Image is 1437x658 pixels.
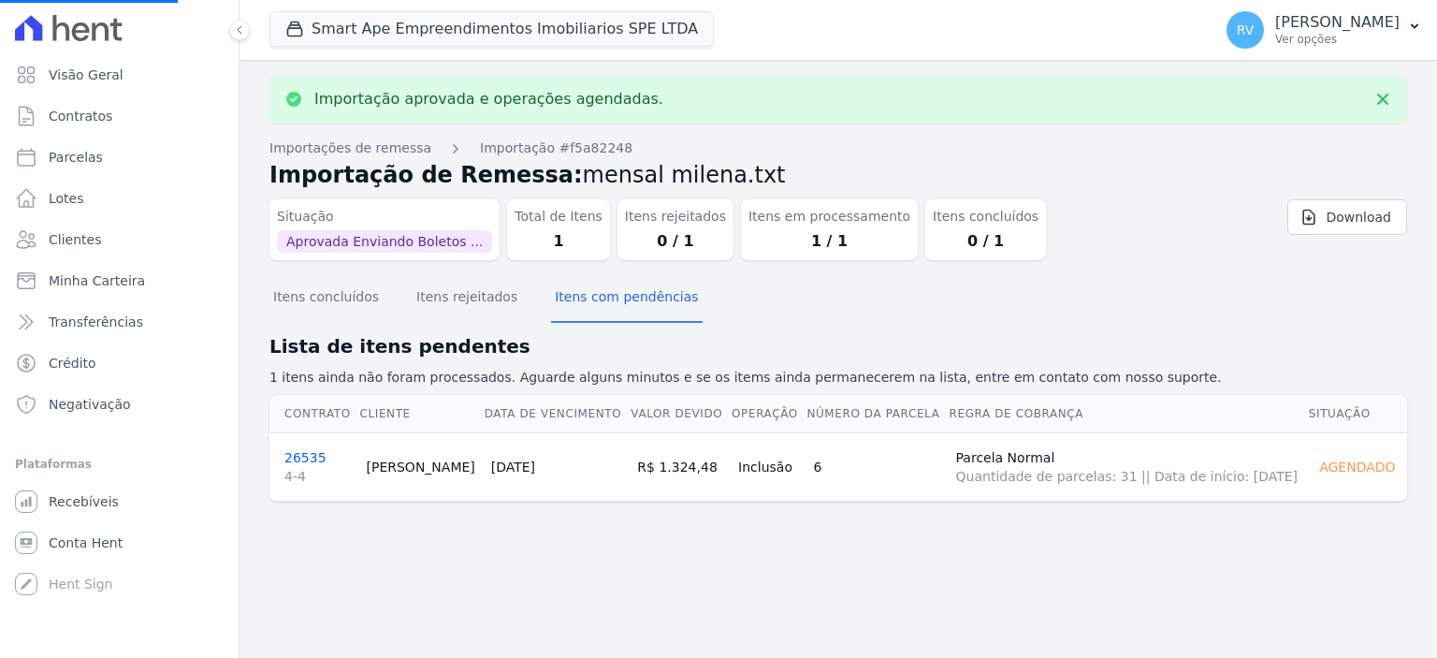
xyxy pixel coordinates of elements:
a: Minha Carteira [7,262,231,300]
a: Negativação [7,386,231,423]
div: Plataformas [15,453,224,475]
a: Crédito [7,344,231,382]
a: Download [1287,199,1407,235]
a: Importações de remessa [269,139,431,158]
p: Ver opções [1275,32,1400,47]
td: Parcela Normal [949,432,1308,501]
button: RV [PERSON_NAME] Ver opções [1212,4,1437,56]
h2: Importação de Remessa: [269,158,1407,192]
span: Aprovada Enviando Boletos ... [277,230,492,253]
span: Clientes [49,230,101,249]
a: Lotes [7,180,231,217]
th: Cliente [359,395,484,433]
span: Negativação [49,395,131,414]
dd: 1 [515,230,602,253]
th: Número da Parcela [806,395,948,433]
nav: Breadcrumb [269,139,1407,158]
a: 265354-4 [284,450,352,486]
span: Crédito [49,354,96,373]
h2: Lista de itens pendentes [269,332,1407,360]
th: Regra de Cobrança [949,395,1308,433]
a: Transferências [7,303,231,341]
a: Importação #f5a82248 [480,139,632,158]
dt: Itens concluídos [933,207,1038,227]
dd: 0 / 1 [625,230,726,253]
span: Parcelas [49,148,103,167]
td: Inclusão [731,432,806,501]
dt: Itens em processamento [748,207,910,227]
span: Transferências [49,313,143,331]
th: Operação [731,395,806,433]
p: [PERSON_NAME] [1275,13,1400,32]
span: 4-4 [284,467,352,486]
span: Minha Carteira [49,271,145,290]
button: Itens com pendências [551,274,702,323]
th: Data de Vencimento [484,395,631,433]
th: Valor devido [630,395,731,433]
td: [DATE] [484,432,631,501]
a: Contratos [7,97,231,135]
dt: Itens rejeitados [625,207,726,227]
a: Visão Geral [7,56,231,94]
dd: 1 / 1 [748,230,910,253]
td: 6 [806,432,948,501]
dt: Situação [277,207,492,227]
span: Contratos [49,107,112,125]
a: Parcelas [7,139,231,176]
span: mensal milena.txt [583,162,786,188]
span: RV [1237,23,1255,37]
span: Conta Hent [49,534,123,552]
button: Itens rejeitados [413,274,521,323]
a: Recebíveis [7,483,231,520]
button: Itens concluídos [269,274,383,323]
th: Situação [1308,395,1407,433]
span: Lotes [49,189,84,208]
div: Agendado [1315,454,1400,480]
a: Conta Hent [7,524,231,562]
td: [PERSON_NAME] [359,432,484,501]
p: 1 itens ainda não foram processados. Aguarde alguns minutos e se os items ainda permanecerem na l... [269,368,1407,387]
dd: 0 / 1 [933,230,1038,253]
dt: Total de Itens [515,207,602,227]
td: R$ 1.324,48 [630,432,731,501]
p: Importação aprovada e operações agendadas. [314,90,663,109]
button: Smart Ape Empreendimentos Imobiliarios SPE LTDA [269,11,714,47]
span: Recebíveis [49,492,119,511]
th: Contrato [269,395,359,433]
span: Quantidade de parcelas: 31 || Data de início: [DATE] [956,467,1300,486]
a: Clientes [7,221,231,258]
span: Visão Geral [49,66,123,84]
